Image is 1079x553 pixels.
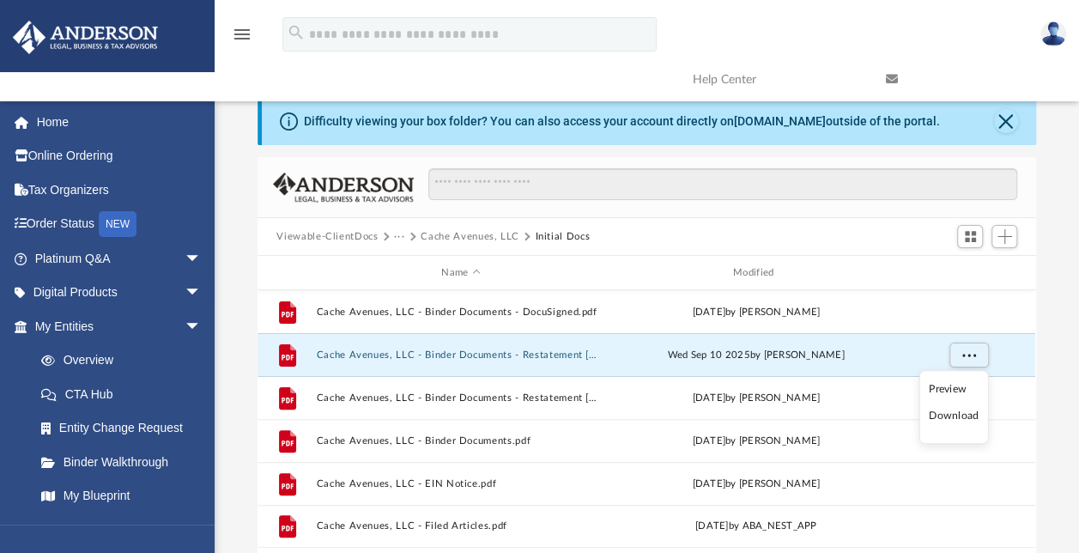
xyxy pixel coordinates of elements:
[316,265,604,281] div: Name
[232,33,252,45] a: menu
[991,225,1017,249] button: Add
[612,477,900,492] div: [DATE] by [PERSON_NAME]
[957,225,983,249] button: Switch to Grid View
[287,23,306,42] i: search
[535,229,590,245] button: Initial Docs
[24,479,219,513] a: My Blueprint
[317,307,605,318] button: Cache Avenues, LLC - Binder Documents - DocuSigned.pdf
[99,211,136,237] div: NEW
[12,105,227,139] a: Home
[317,520,605,532] button: Cache Avenues, LLC - Filed Articles.pdf
[276,229,378,245] button: Viewable-ClientDocs
[24,411,227,446] a: Entity Change Request
[317,392,605,404] button: Cache Avenues, LLC - Binder Documents - Restatement [DATE].pdf
[612,305,900,320] div: [DATE] by [PERSON_NAME]
[428,168,1017,201] input: Search files and folders
[24,513,227,547] a: Tax Due Dates
[612,265,900,281] div: Modified
[12,139,227,173] a: Online Ordering
[612,348,900,363] div: Wed Sep 10 2025 by [PERSON_NAME]
[185,241,219,276] span: arrow_drop_down
[304,112,939,131] div: Difficulty viewing your box folder? You can also access your account directly on outside of the p...
[612,519,900,534] div: [DATE] by ABA_NEST_APP
[12,241,227,276] a: Platinum Q&Aarrow_drop_down
[1040,21,1066,46] img: User Pic
[8,21,163,54] img: Anderson Advisors Platinum Portal
[612,391,900,406] div: [DATE] by [PERSON_NAME]
[12,309,227,343] a: My Entitiesarrow_drop_down
[908,265,1028,281] div: id
[12,276,227,310] a: Digital Productsarrow_drop_down
[421,229,519,245] button: Cache Avenues, LLC
[265,265,308,281] div: id
[918,371,988,445] ul: More options
[733,114,825,128] a: [DOMAIN_NAME]
[929,408,979,426] li: Download
[185,276,219,311] span: arrow_drop_down
[185,309,219,344] span: arrow_drop_down
[232,24,252,45] i: menu
[994,109,1018,133] button: Close
[24,343,227,378] a: Overview
[317,435,605,447] button: Cache Avenues, LLC - Binder Documents.pdf
[24,445,227,479] a: Binder Walkthrough
[317,478,605,489] button: Cache Avenues, LLC - EIN Notice.pdf
[680,46,873,113] a: Help Center
[394,229,405,245] button: ···
[929,380,979,398] li: Preview
[949,343,989,368] button: More options
[317,349,605,361] button: Cache Avenues, LLC - Binder Documents - Restatement [DATE] - DocuSigned.pdf
[12,173,227,207] a: Tax Organizers
[24,377,227,411] a: CTA Hub
[12,207,227,242] a: Order StatusNEW
[612,434,900,449] div: [DATE] by [PERSON_NAME]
